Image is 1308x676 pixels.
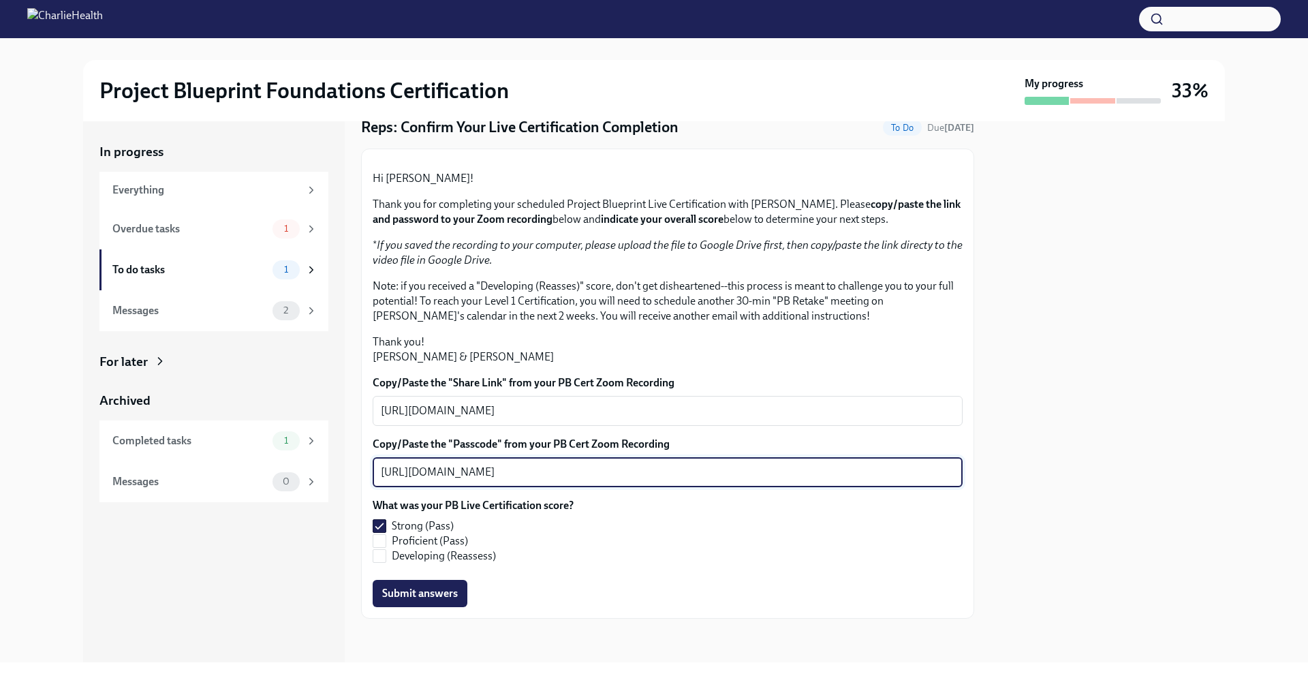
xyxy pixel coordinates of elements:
button: Submit answers [373,580,467,607]
span: To Do [883,123,922,133]
a: In progress [99,143,328,161]
div: To do tasks [112,262,267,277]
p: Thank you for completing your scheduled Project Blueprint Live Certification with [PERSON_NAME]. ... [373,197,963,227]
span: Strong (Pass) [392,519,454,534]
textarea: [URL][DOMAIN_NAME] [381,403,954,419]
div: Messages [112,303,267,318]
strong: [DATE] [944,122,974,134]
span: Proficient (Pass) [392,534,468,549]
span: 1 [276,264,296,275]
h2: Project Blueprint Foundations Certification [99,77,509,104]
a: Messages2 [99,290,328,331]
span: 1 [276,435,296,446]
strong: indicate your overall score [601,213,723,226]
span: 1 [276,224,296,234]
span: October 2nd, 2025 09:00 [927,121,974,134]
p: Hi [PERSON_NAME]! [373,171,963,186]
div: Completed tasks [112,433,267,448]
span: Developing (Reassess) [392,549,496,564]
h3: 33% [1172,78,1209,103]
em: If you saved the recording to your computer, please upload the file to Google Drive first, then c... [373,239,963,266]
a: Completed tasks1 [99,420,328,461]
span: 0 [275,476,298,487]
label: What was your PB Live Certification score? [373,498,574,513]
div: Overdue tasks [112,221,267,236]
label: Copy/Paste the "Passcode" from your PB Cert Zoom Recording [373,437,963,452]
p: Thank you! [PERSON_NAME] & [PERSON_NAME] [373,335,963,365]
a: For later [99,353,328,371]
a: Messages0 [99,461,328,502]
img: CharlieHealth [27,8,103,30]
textarea: [URL][DOMAIN_NAME] [381,464,954,480]
a: Overdue tasks1 [99,209,328,249]
h4: Reps: Confirm Your Live Certification Completion [361,117,679,138]
p: Note: if you received a "Developing (Reasses)" score, don't get disheartened--this process is mea... [373,279,963,324]
div: Everything [112,183,300,198]
a: Everything [99,172,328,209]
strong: My progress [1025,76,1083,91]
span: Submit answers [382,587,458,600]
a: Archived [99,392,328,410]
span: 2 [275,305,296,316]
a: To do tasks1 [99,249,328,290]
div: For later [99,353,148,371]
div: Messages [112,474,267,489]
span: Due [927,122,974,134]
label: Copy/Paste the "Share Link" from your PB Cert Zoom Recording [373,375,963,390]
